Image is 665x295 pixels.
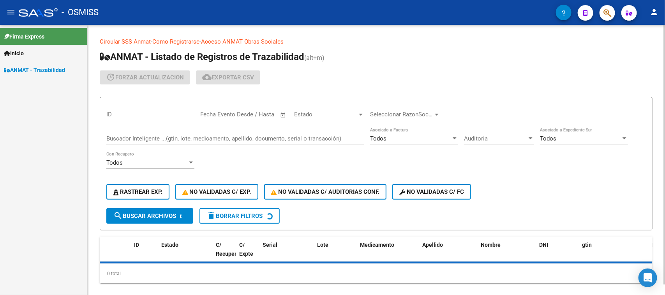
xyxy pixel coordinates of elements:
[4,66,65,74] span: ANMAT - Trazabilidad
[131,237,158,271] datatable-header-cell: ID
[539,242,548,248] span: DNI
[419,237,478,271] datatable-header-cell: Apellido
[392,184,471,200] button: No validadas c/ FC
[106,74,184,81] span: forzar actualizacion
[239,242,253,257] span: C/ Expte
[199,208,280,224] button: Borrar Filtros
[202,72,212,82] mat-icon: cloud_download
[370,111,433,118] span: Seleccionar RazonSocial
[582,242,592,248] span: gtin
[284,38,356,45] a: Documentacion trazabilidad
[639,269,657,287] div: Open Intercom Messenger
[200,111,232,118] input: Fecha inicio
[182,188,251,195] span: No Validadas c/ Exp.
[357,237,419,271] datatable-header-cell: Medicamento
[271,188,380,195] span: No Validadas c/ Auditorias Conf.
[6,7,16,17] mat-icon: menu
[314,237,357,271] datatable-header-cell: Lote
[294,111,357,118] span: Estado
[263,242,277,248] span: Serial
[158,237,213,271] datatable-header-cell: Estado
[106,208,193,224] button: Buscar Archivos
[100,37,653,46] p: - -
[201,38,284,45] a: Acceso ANMAT Obras Sociales
[540,135,556,142] span: Todos
[206,212,263,219] span: Borrar Filtros
[649,7,659,17] mat-icon: person
[161,242,178,248] span: Estado
[106,159,123,166] span: Todos
[279,111,288,119] button: Open calendar
[259,237,314,271] datatable-header-cell: Serial
[239,111,277,118] input: Fecha fin
[216,242,240,257] span: C/ Recupero
[304,54,325,61] span: (alt+m)
[4,32,44,41] span: Firma Express
[236,237,259,271] datatable-header-cell: C/ Expte
[106,184,169,200] button: Rastrear Exp.
[113,212,176,219] span: Buscar Archivos
[152,38,199,45] a: Como Registrarse
[399,188,464,195] span: No validadas c/ FC
[206,211,216,220] mat-icon: delete
[478,237,536,271] datatable-header-cell: Nombre
[113,188,162,195] span: Rastrear Exp.
[536,237,579,271] datatable-header-cell: DNI
[370,135,386,142] span: Todos
[464,135,527,142] span: Auditoria
[213,237,236,271] datatable-header-cell: C/ Recupero
[481,242,501,248] span: Nombre
[317,242,328,248] span: Lote
[202,74,254,81] span: Exportar CSV
[422,242,443,248] span: Apellido
[4,49,24,58] span: Inicio
[360,242,394,248] span: Medicamento
[106,72,115,82] mat-icon: update
[62,4,99,21] span: - OSMISS
[134,242,139,248] span: ID
[100,264,653,283] div: 0 total
[113,211,123,220] mat-icon: search
[175,184,258,200] button: No Validadas c/ Exp.
[100,51,304,62] span: ANMAT - Listado de Registros de Trazabilidad
[264,184,387,200] button: No Validadas c/ Auditorias Conf.
[579,237,649,271] datatable-header-cell: gtin
[100,70,190,84] button: forzar actualizacion
[196,70,260,84] button: Exportar CSV
[100,38,151,45] a: Circular SSS Anmat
